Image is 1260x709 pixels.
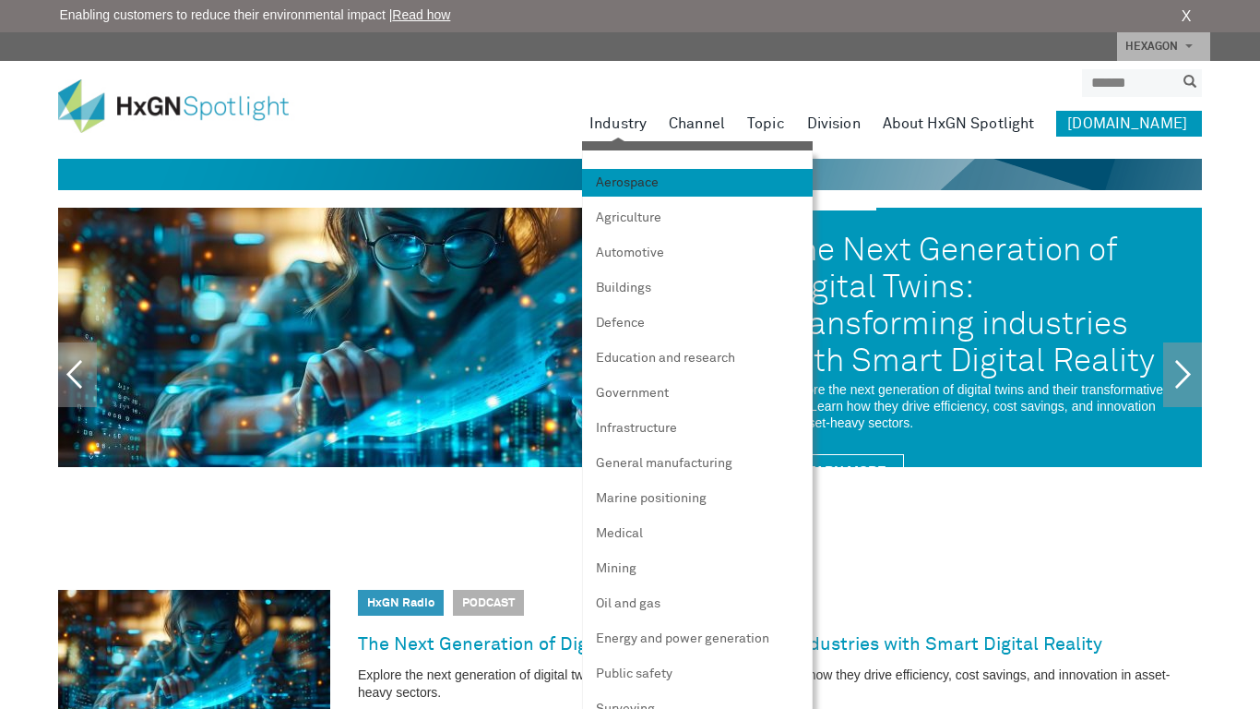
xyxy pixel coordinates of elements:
a: Channel [669,111,725,137]
a: [DOMAIN_NAME] [1056,111,1202,137]
a: Automotive [582,239,813,267]
a: Defence [582,309,813,337]
a: The Next Generation of Digital Twins: Transforming industries with Smart Digital Reality [781,220,1165,381]
a: Topic [747,111,785,137]
a: The Next Generation of Digital Twins: Transforming industries with Smart Digital Reality [358,630,1102,659]
a: Buildings [582,274,813,302]
a: Next [1163,342,1202,407]
a: Agriculture [582,204,813,232]
a: Division [807,111,861,137]
p: Explore the next generation of digital twins and their transformative role. Learn how they drive ... [358,667,1202,702]
a: Aerospace [582,169,813,197]
a: Mining [582,555,813,583]
img: HxGN Spotlight [58,79,316,133]
a: Oil and gas [582,590,813,618]
a: About HxGN Spotlight [883,111,1035,137]
a: HEXAGON [1117,32,1210,61]
a: Learn More [781,454,904,488]
a: General manufacturing [582,450,813,477]
a: Public safety [582,660,813,688]
a: Marine positioning [582,485,813,512]
p: Explore the next generation of digital twins and their transformative role. Learn how they drive ... [781,381,1165,431]
a: Government [582,379,813,407]
a: X [1182,6,1192,28]
span: Enabling customers to reduce their environmental impact | [60,6,451,25]
a: Infrastructure [582,415,813,442]
a: Industry [589,111,647,137]
a: Previous [58,342,97,407]
a: Medical [582,520,813,547]
a: Energy and power generation [582,625,813,653]
a: Read how [392,7,450,22]
span: Podcast [453,590,524,616]
a: HxGN Radio [367,597,434,609]
a: Education and research [582,344,813,372]
img: The Next Generation of Digital Twins: Transforming industries with Smart Digital Reality [58,208,744,467]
